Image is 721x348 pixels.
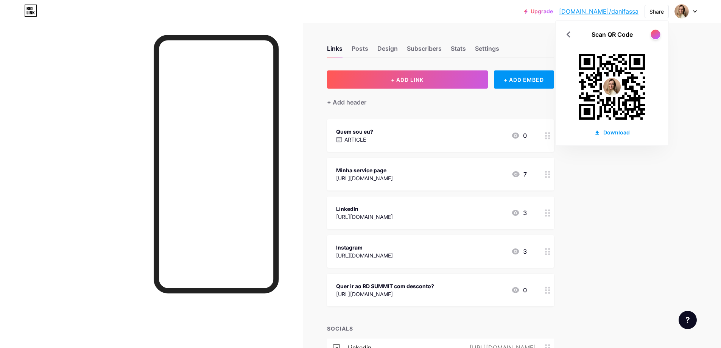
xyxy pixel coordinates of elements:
[336,213,393,221] div: [URL][DOMAIN_NAME]
[407,44,442,58] div: Subscribers
[327,70,488,89] button: + ADD LINK
[475,44,499,58] div: Settings
[494,70,554,89] div: + ADD EMBED
[336,251,393,259] div: [URL][DOMAIN_NAME]
[451,44,466,58] div: Stats
[674,4,689,19] img: danifassa
[511,170,527,179] div: 7
[327,325,554,332] div: SOCIALS
[559,7,638,16] a: [DOMAIN_NAME]/danifassa
[592,30,633,39] div: Scan QR Code
[336,128,373,136] div: Quem sou eu?
[511,286,527,295] div: 0
[391,76,424,83] span: + ADD LINK
[524,8,553,14] a: Upgrade
[377,44,398,58] div: Design
[336,282,434,290] div: Quer ir ao RD SUMMIT com desconto?
[336,205,393,213] div: LinkedIn
[511,131,527,140] div: 0
[649,8,664,16] div: Share
[327,44,343,58] div: Links
[594,128,630,136] div: Download
[336,174,393,182] div: [URL][DOMAIN_NAME]
[352,44,368,58] div: Posts
[336,290,434,298] div: [URL][DOMAIN_NAME]
[511,247,527,256] div: 3
[511,208,527,217] div: 3
[336,243,393,251] div: Instagram
[336,166,393,174] div: Minha service page
[327,98,366,107] div: + Add header
[344,136,366,144] p: ARTICLE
